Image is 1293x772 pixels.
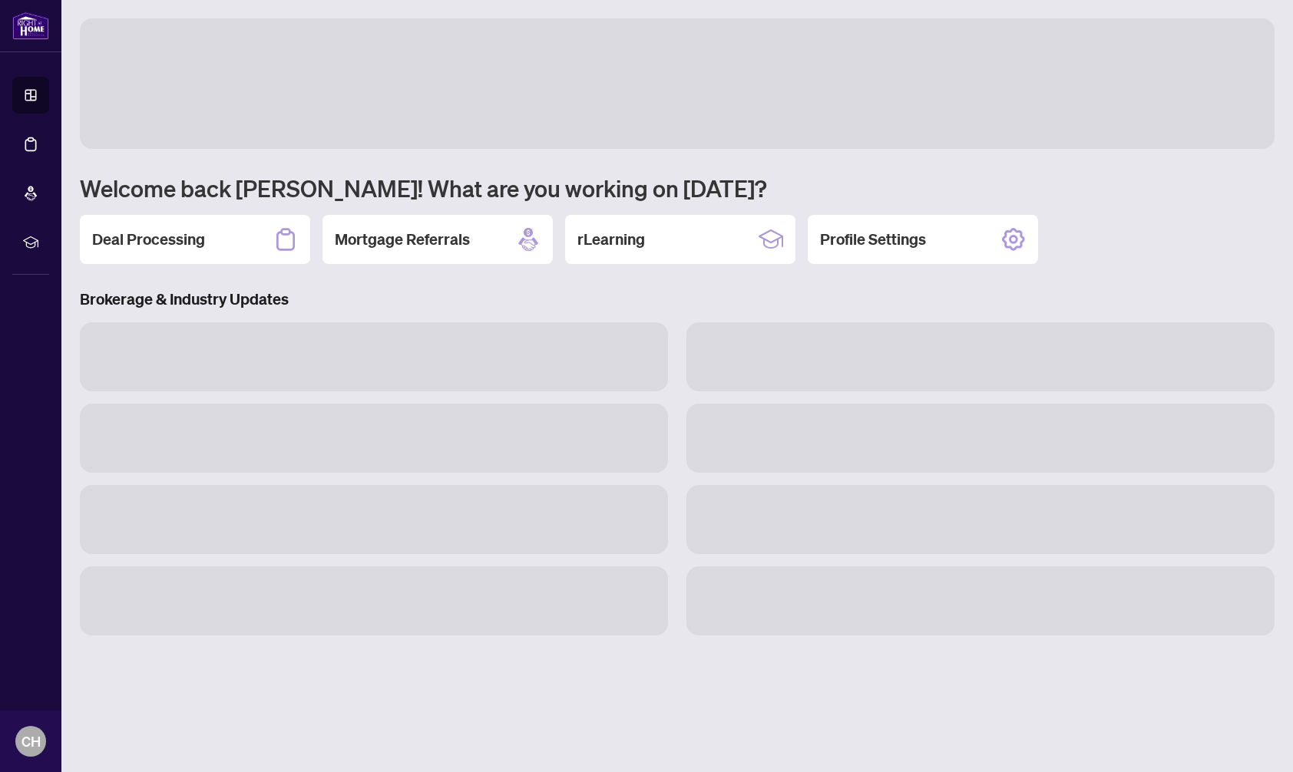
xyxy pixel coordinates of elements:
[92,229,205,250] h2: Deal Processing
[80,173,1275,203] h1: Welcome back [PERSON_NAME]! What are you working on [DATE]?
[820,229,926,250] h2: Profile Settings
[12,12,49,40] img: logo
[80,289,1275,310] h3: Brokerage & Industry Updates
[335,229,470,250] h2: Mortgage Referrals
[577,229,645,250] h2: rLearning
[21,731,41,752] span: CH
